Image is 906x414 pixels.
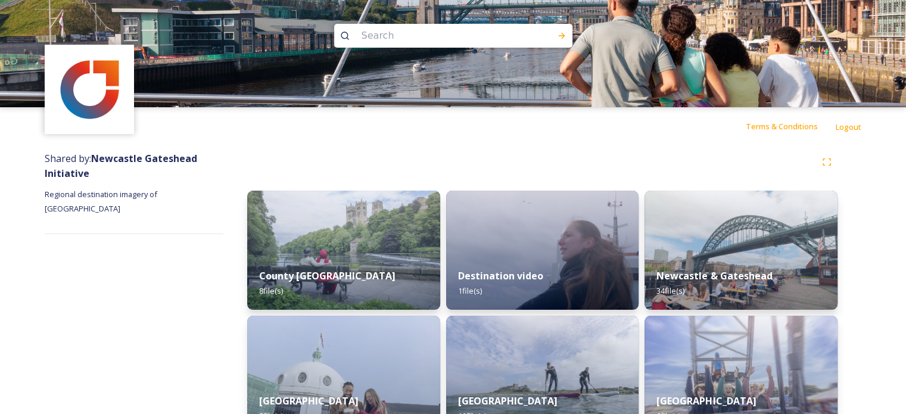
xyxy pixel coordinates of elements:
[656,269,772,282] strong: Newcastle & Gateshead
[746,121,818,132] span: Terms & Conditions
[356,23,519,49] input: Search
[656,285,684,296] span: 34 file(s)
[45,152,197,180] span: Shared by:
[458,269,543,282] strong: Destination video
[259,394,359,407] strong: [GEOGRAPHIC_DATA]
[458,285,482,296] span: 1 file(s)
[458,394,558,407] strong: [GEOGRAPHIC_DATA]
[247,191,440,310] img: d8d5ffe0-aa30-41af-bd63-47621c4a8ec3.jpg
[836,122,861,132] span: Logout
[746,119,836,133] a: Terms & Conditions
[45,152,197,180] strong: Newcastle Gateshead Initiative
[45,189,159,214] span: Regional destination imagery of [GEOGRAPHIC_DATA]
[446,191,639,310] img: 3227c317-50d5-4cba-8cdb-a269709aaf42.jpg
[645,191,837,310] img: 8a14ef11-9e2a-4679-8877-94d9730b584c.jpg
[259,285,283,296] span: 8 file(s)
[259,269,396,282] strong: County [GEOGRAPHIC_DATA]
[46,46,133,133] img: 713a3bf3-d4e9-485e-a0d0-f4fd3e88a8ea.jpg
[656,394,756,407] strong: [GEOGRAPHIC_DATA]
